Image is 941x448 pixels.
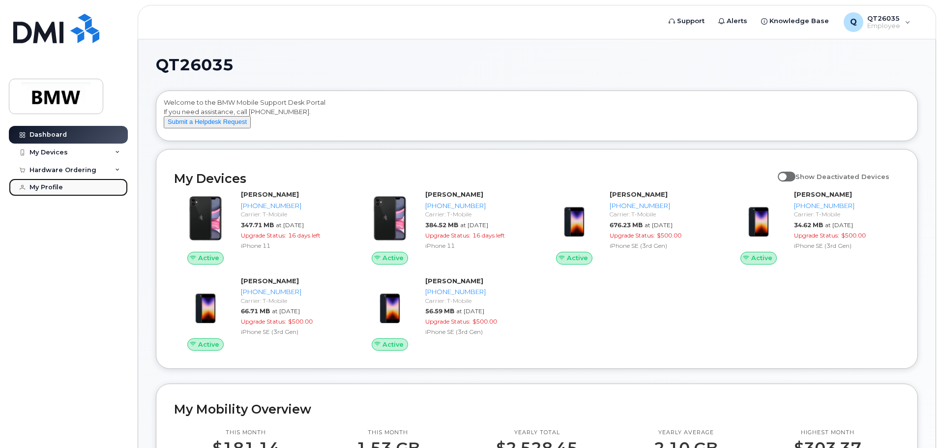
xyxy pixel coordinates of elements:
[610,210,711,218] div: Carrier: T-Mobile
[174,402,900,417] h2: My Mobility Overview
[182,195,229,242] img: iPhone_11.jpg
[657,232,681,239] span: $500.00
[794,232,839,239] span: Upgrade Status:
[794,241,896,250] div: iPhone SE (3rd Gen)
[645,221,673,229] span: at [DATE]
[898,405,934,441] iframe: Messenger Launcher
[794,190,852,198] strong: [PERSON_NAME]
[795,173,889,180] span: Show Deactivated Devices
[241,241,343,250] div: iPhone 11
[610,221,643,229] span: 676.23 MB
[735,195,782,242] img: image20231002-3703462-1angbar.jpeg
[425,277,483,285] strong: [PERSON_NAME]
[241,318,286,325] span: Upgrade Status:
[288,232,321,239] span: 16 days left
[425,221,458,229] span: 384.52 MB
[212,429,280,437] p: This month
[425,201,527,210] div: [PHONE_NUMBER]
[425,287,527,297] div: [PHONE_NUMBER]
[241,287,343,297] div: [PHONE_NUMBER]
[241,277,299,285] strong: [PERSON_NAME]
[425,318,470,325] span: Upgrade Status:
[425,297,527,305] div: Carrier: T-Mobile
[778,167,786,175] input: Show Deactivated Devices
[456,307,484,315] span: at [DATE]
[358,276,531,351] a: Active[PERSON_NAME][PHONE_NUMBER]Carrier: T-Mobile56.59 MBat [DATE]Upgrade Status:$500.00iPhone S...
[551,195,598,242] img: image20231002-3703462-1angbar.jpeg
[472,232,505,239] span: 16 days left
[174,171,773,186] h2: My Devices
[727,190,900,265] a: Active[PERSON_NAME][PHONE_NUMBER]Carrier: T-Mobile34.62 MBat [DATE]Upgrade Status:$500.00iPhone S...
[825,221,853,229] span: at [DATE]
[198,340,219,349] span: Active
[425,328,527,336] div: iPhone SE (3rd Gen)
[460,221,488,229] span: at [DATE]
[496,429,578,437] p: Yearly total
[610,241,711,250] div: iPhone SE (3rd Gen)
[358,190,531,265] a: Active[PERSON_NAME][PHONE_NUMBER]Carrier: T-Mobile384.52 MBat [DATE]Upgrade Status:16 days leftiP...
[164,116,251,128] button: Submit a Helpdesk Request
[382,253,404,263] span: Active
[382,340,404,349] span: Active
[174,190,347,265] a: Active[PERSON_NAME][PHONE_NUMBER]Carrier: T-Mobile347.71 MBat [DATE]Upgrade Status:16 days leftiP...
[425,210,527,218] div: Carrier: T-Mobile
[794,210,896,218] div: Carrier: T-Mobile
[164,118,251,125] a: Submit a Helpdesk Request
[241,328,343,336] div: iPhone SE (3rd Gen)
[182,281,229,329] img: image20231002-3703462-1angbar.jpeg
[356,429,420,437] p: This month
[543,190,715,265] a: Active[PERSON_NAME][PHONE_NUMBER]Carrier: T-Mobile676.23 MBat [DATE]Upgrade Status:$500.00iPhone ...
[841,232,866,239] span: $500.00
[751,253,772,263] span: Active
[366,195,413,242] img: iPhone_11.jpg
[794,221,823,229] span: 34.62 MB
[366,281,413,329] img: image20231002-3703462-1angbar.jpeg
[425,190,483,198] strong: [PERSON_NAME]
[198,253,219,263] span: Active
[654,429,718,437] p: Yearly average
[288,318,313,325] span: $500.00
[425,307,454,315] span: 56.59 MB
[794,201,896,210] div: [PHONE_NUMBER]
[794,429,861,437] p: Highest month
[276,221,304,229] span: at [DATE]
[164,98,910,137] div: Welcome to the BMW Mobile Support Desk Portal If you need assistance, call [PHONE_NUMBER].
[567,253,588,263] span: Active
[241,307,270,315] span: 66.71 MB
[610,232,655,239] span: Upgrade Status:
[241,190,299,198] strong: [PERSON_NAME]
[272,307,300,315] span: at [DATE]
[241,210,343,218] div: Carrier: T-Mobile
[425,232,470,239] span: Upgrade Status:
[156,58,234,72] span: QT26035
[610,190,668,198] strong: [PERSON_NAME]
[241,297,343,305] div: Carrier: T-Mobile
[472,318,497,325] span: $500.00
[241,221,274,229] span: 347.71 MB
[610,201,711,210] div: [PHONE_NUMBER]
[425,241,527,250] div: iPhone 11
[174,276,347,351] a: Active[PERSON_NAME][PHONE_NUMBER]Carrier: T-Mobile66.71 MBat [DATE]Upgrade Status:$500.00iPhone S...
[241,232,286,239] span: Upgrade Status:
[241,201,343,210] div: [PHONE_NUMBER]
